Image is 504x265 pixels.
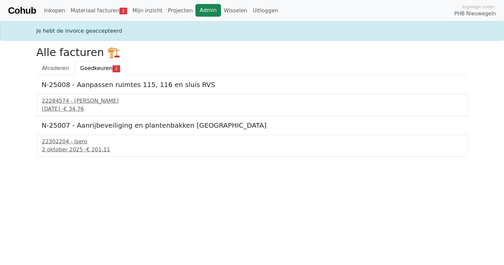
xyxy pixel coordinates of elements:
span: € 201.11 [87,146,110,153]
span: 2 [120,8,127,14]
a: Materiaal facturen2 [68,4,130,17]
a: Wisselen [221,4,250,17]
span: PHB Nieuwegein [454,10,496,18]
a: Inkopen [41,4,68,17]
a: 22302204 - Isero2 oktober 2025 -€ 201.11 [42,138,462,154]
a: Cohub [8,3,36,19]
div: 2 oktober 2025 - [42,146,462,154]
h2: Alle facturen 🏗️ [36,46,468,59]
span: 2 [113,65,120,72]
div: 22302204 - Isero [42,138,462,146]
a: Goedkeuren2 [75,61,126,75]
span: Afcoderen [42,65,69,71]
div: 22284574 - [PERSON_NAME] [42,97,462,105]
a: Uitloggen [250,4,281,17]
a: Mijn inzicht [130,4,165,17]
h5: N-25008 - Aanpassen ruimtes 115, 116 en sluis RVS [42,81,462,89]
a: 22284574 - [PERSON_NAME][DATE] -€ 34.76 [42,97,462,113]
span: € 34.76 [64,106,84,112]
div: Je hebt de invoice geaccepteerd [32,27,472,35]
a: Admin [195,4,221,17]
span: Goedkeuren [80,65,113,71]
h5: N-25007 - Aanrijbeveiliging en plantenbakken [GEOGRAPHIC_DATA] [42,121,462,129]
span: Ingelogd onder: [462,4,496,10]
a: Afcoderen [36,61,75,75]
a: Projecten [165,4,195,17]
div: [DATE] - [42,105,462,113]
